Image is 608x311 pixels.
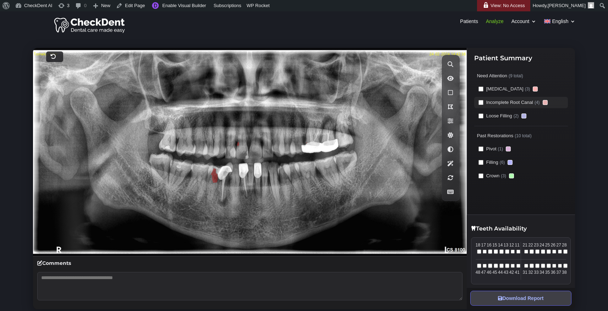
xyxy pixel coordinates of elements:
span: 25 [545,242,549,248]
a: Patients [460,19,478,27]
span: 15 [492,242,497,248]
span: 26 [551,242,555,248]
span: 37 [557,269,561,276]
h3: Patient Summary [474,55,568,65]
input: Filling(6) [478,160,483,165]
span: (6) [500,159,505,166]
span: (3) [525,86,530,92]
img: Arnav Saha [588,2,594,9]
span: 36 [551,269,555,276]
span: 38 [562,269,566,276]
span: 34 [539,269,544,276]
span: 32 [528,269,532,276]
label: [MEDICAL_DATA] [474,83,568,95]
span: 28 [562,242,566,248]
span: 48 [476,269,480,276]
input: Incomplete Root Canal(4) [478,100,483,105]
span: 11 [515,242,519,248]
span: 45 [492,269,497,276]
label: Loose Filling [474,110,568,122]
span: 43 [504,269,508,276]
span: 21 [523,242,527,248]
span: 31 [523,269,527,276]
span: 46 [487,269,491,276]
label: Filling [474,157,568,168]
span: 17 [481,242,486,248]
input: Pivot(1) [478,146,483,151]
label: Crown [474,170,568,182]
span: (1) [498,146,503,152]
span: 33 [534,269,538,276]
span: (3) [501,173,506,179]
span: 18 [476,242,480,248]
span: (9 total) [509,73,523,79]
span: 12 [509,242,514,248]
span: 23 [534,242,538,248]
span: 42 [509,269,514,276]
input: Crown(3) [478,173,483,178]
img: Checkdent Logo [54,16,126,34]
button: Download Report [470,291,571,306]
input: [MEDICAL_DATA](3) [478,87,483,91]
label: Need Attention [474,71,568,81]
label: Pivot [474,143,568,155]
span: 14 [498,242,502,248]
label: Incomplete Root Canal [474,97,568,108]
span: 27 [557,242,561,248]
span: 35 [545,269,549,276]
a: English [544,19,575,27]
span: 44 [498,269,502,276]
span: (10 total) [515,133,531,139]
span: 13 [504,242,508,248]
span: 16 [487,242,491,248]
span: (4) [535,99,540,106]
span: 47 [481,269,486,276]
span: English [552,19,569,24]
span: (2) [514,113,519,119]
span: 24 [539,242,544,248]
a: Analyze [486,19,504,27]
h3: Teeth Availability [471,226,571,234]
h4: Comments [37,261,462,269]
span: 22 [528,242,532,248]
input: Loose Filling(2) [478,113,483,118]
a: Account [511,19,537,27]
span: 41 [515,269,519,276]
span: [PERSON_NAME] [548,3,586,8]
label: Past Restorations [474,130,568,141]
